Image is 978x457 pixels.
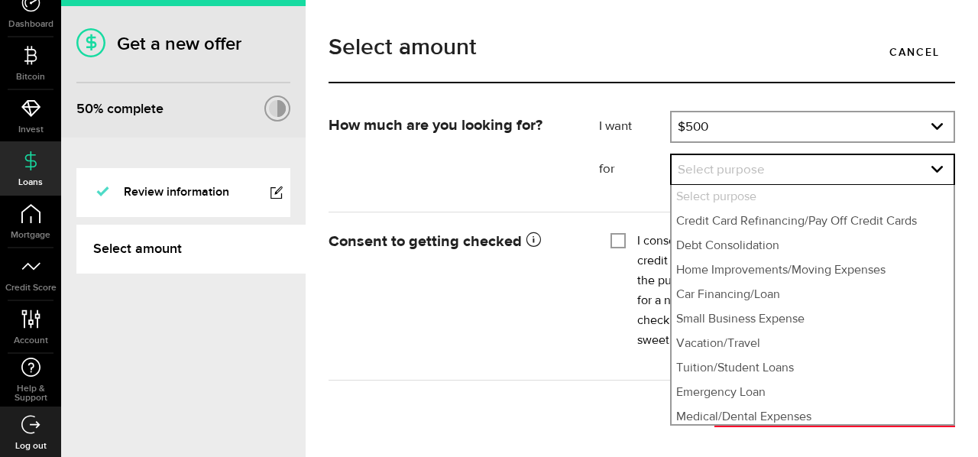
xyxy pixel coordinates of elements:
[76,168,290,217] a: Review information
[672,258,954,283] li: Home Improvements/Moving Expenses
[599,160,670,179] label: for
[672,283,954,307] li: Car Financing/Loan
[329,118,542,133] strong: How much are you looking for?
[610,232,626,247] input: I consent to Mogo using my personal information to get a credit score or report from a credit rep...
[637,232,944,351] label: I consent to Mogo using my personal information to get a credit score or report from a credit rep...
[672,155,954,184] a: expand select
[672,381,954,405] li: Emergency Loan
[672,209,954,234] li: Credit Card Refinancing/Pay Off Credit Cards
[76,96,164,123] div: % complete
[76,101,93,117] span: 50
[672,234,954,258] li: Debt Consolidation
[672,332,954,356] li: Vacation/Travel
[329,234,541,249] strong: Consent to getting checked
[76,225,306,274] a: Select amount
[672,356,954,381] li: Tuition/Student Loans
[874,36,955,68] a: Cancel
[672,112,954,141] a: expand select
[329,36,955,59] h1: Select amount
[599,118,670,136] label: I want
[672,307,954,332] li: Small Business Expense
[12,6,58,52] button: Open LiveChat chat widget
[672,405,954,429] li: Medical/Dental Expenses
[672,185,954,209] li: Select purpose
[76,33,290,55] h1: Get a new offer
